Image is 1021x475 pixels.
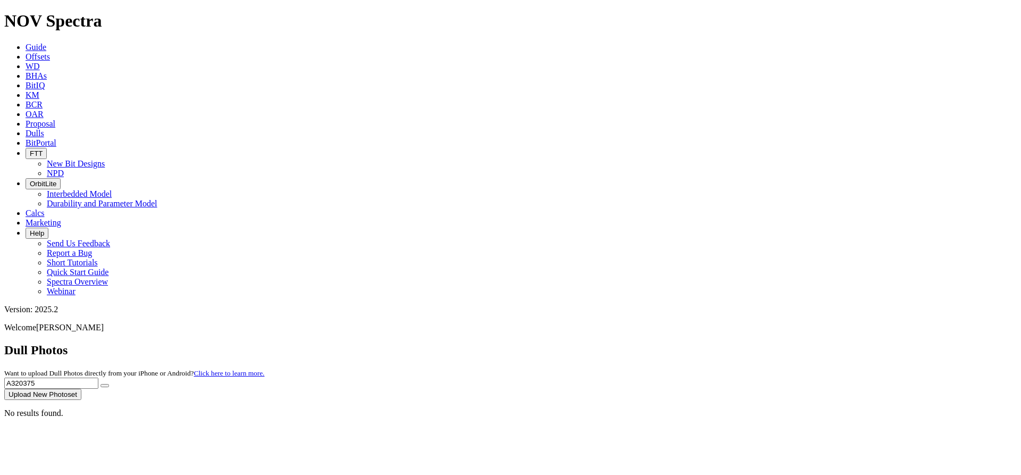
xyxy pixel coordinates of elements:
[4,305,1017,314] div: Version: 2025.2
[26,71,47,80] a: BHAs
[26,52,50,61] a: Offsets
[4,11,1017,31] h1: NOV Spectra
[47,277,108,286] a: Spectra Overview
[26,62,40,71] a: WD
[30,229,44,237] span: Help
[47,248,92,257] a: Report a Bug
[26,100,43,109] a: BCR
[26,228,48,239] button: Help
[4,409,1017,418] p: No results found.
[47,287,76,296] a: Webinar
[26,138,56,147] a: BitPortal
[26,148,47,159] button: FTT
[26,81,45,90] a: BitIQ
[26,209,45,218] a: Calcs
[26,119,55,128] a: Proposal
[47,169,64,178] a: NPD
[30,180,56,188] span: OrbitLite
[36,323,104,332] span: [PERSON_NAME]
[47,199,157,208] a: Durability and Parameter Model
[47,159,105,168] a: New Bit Designs
[47,258,98,267] a: Short Tutorials
[26,110,44,119] a: OAR
[26,218,61,227] a: Marketing
[26,178,61,189] button: OrbitLite
[4,378,98,389] input: Search Serial Number
[26,90,39,99] a: KM
[30,149,43,157] span: FTT
[4,369,264,377] small: Want to upload Dull Photos directly from your iPhone or Android?
[4,323,1017,332] p: Welcome
[4,389,81,400] button: Upload New Photoset
[26,43,46,52] a: Guide
[4,343,1017,357] h2: Dull Photos
[194,369,265,377] a: Click here to learn more.
[26,129,44,138] a: Dulls
[47,189,112,198] a: Interbedded Model
[47,239,110,248] a: Send Us Feedback
[47,268,108,277] a: Quick Start Guide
